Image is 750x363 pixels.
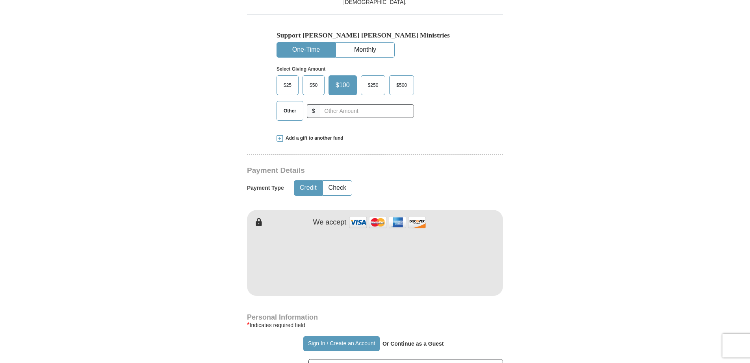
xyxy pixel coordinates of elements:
[303,336,379,351] button: Sign In / Create an Account
[392,79,411,91] span: $500
[320,104,414,118] input: Other Amount
[277,43,335,57] button: One-Time
[247,314,503,320] h4: Personal Information
[348,214,427,231] img: credit cards accepted
[280,79,295,91] span: $25
[277,31,473,39] h5: Support [PERSON_NAME] [PERSON_NAME] Ministries
[332,79,354,91] span: $100
[277,66,325,72] strong: Select Giving Amount
[364,79,382,91] span: $250
[283,135,343,142] span: Add a gift to another fund
[247,185,284,191] h5: Payment Type
[306,79,321,91] span: $50
[247,166,448,175] h3: Payment Details
[307,104,320,118] span: $
[294,181,322,195] button: Credit
[313,218,347,227] h4: We accept
[323,181,352,195] button: Check
[280,105,300,117] span: Other
[247,320,503,330] div: Indicates required field
[336,43,394,57] button: Monthly
[382,341,444,347] strong: Or Continue as a Guest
